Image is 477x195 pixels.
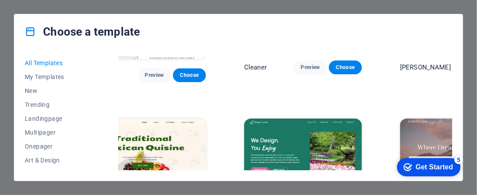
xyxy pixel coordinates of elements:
div: 5 [64,2,73,10]
button: Blank [25,167,82,181]
button: My Templates [25,70,82,84]
button: All Templates [25,56,82,70]
button: Trending [25,98,82,112]
span: My Templates [25,73,82,80]
span: Trending [25,101,82,108]
span: Choose [180,72,199,79]
div: Get Started [26,10,63,17]
button: Onepager [25,139,82,153]
span: Art & Design [25,157,82,164]
span: New [25,87,82,94]
button: Art & Design [25,153,82,167]
button: Choose [173,68,206,82]
button: New [25,84,82,98]
button: Multipager [25,126,82,139]
button: Preview [294,60,327,74]
button: Choose [329,60,362,74]
span: All Templates [25,59,82,66]
span: Preview [301,64,320,71]
button: Preview [138,68,171,82]
span: Choose [336,64,355,71]
span: Multipager [25,129,82,136]
p: Cleaner [244,63,267,72]
button: Landingpage [25,112,82,126]
p: [PERSON_NAME] [400,63,451,72]
span: Preview [145,72,164,79]
span: Onepager [25,143,82,150]
h4: Choose a template [25,25,140,39]
span: Landingpage [25,115,82,122]
div: Get Started 5 items remaining, 0% complete [7,4,70,23]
